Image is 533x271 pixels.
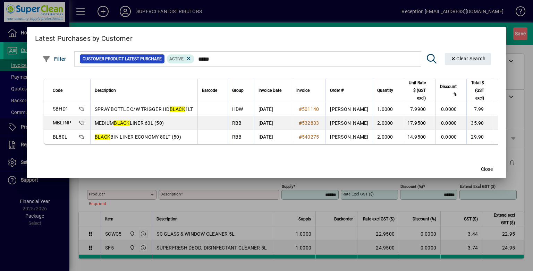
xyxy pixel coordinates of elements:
td: 2.0000 [373,116,403,130]
div: Barcode [202,87,223,94]
span: Discount % [440,83,457,98]
span: MBLINP [53,120,71,125]
span: Quantity [377,87,393,94]
div: Quantity [377,87,399,94]
div: Invoice [296,87,322,94]
span: Order # [330,87,344,94]
span: # [299,134,302,140]
span: Clear Search [450,56,486,61]
td: 35.90 [466,116,493,130]
span: Code [53,87,62,94]
td: [PERSON_NAME] [325,130,372,144]
em: BLACK [114,120,129,126]
td: 7.9900 [403,102,436,116]
td: 0.0000 [435,130,466,144]
td: 0.0000 [435,116,466,130]
span: RBB [232,120,242,126]
span: 540275 [302,134,319,140]
div: Discount % [440,83,463,98]
td: [PERSON_NAME] [325,102,372,116]
a: #501140 [296,105,322,113]
a: #540275 [296,133,322,141]
span: Invoice Date [259,87,281,94]
span: SPRAY BOTTLE C/W TRIGGER HD 1LT [95,106,193,112]
span: Group [232,87,244,94]
a: #532833 [296,119,322,127]
div: Code [53,87,86,94]
div: Invoice Date [259,87,288,94]
span: Filter [42,56,66,62]
div: Order # [330,87,368,94]
div: Description [95,87,193,94]
span: Unit Rate $ (GST excl) [407,79,426,102]
span: SBHD1 [53,106,68,112]
mat-chip: Product Activation Status: Active [167,54,194,63]
em: BLACK [95,134,110,140]
div: Total $ (GST excl) [471,79,490,102]
span: # [299,106,302,112]
span: BL80L [53,134,67,140]
td: [DATE] [254,116,292,130]
span: Total $ (GST excl) [471,79,484,102]
td: [DATE] [254,102,292,116]
div: Unit Rate $ (GST excl) [407,79,432,102]
span: 532833 [302,120,319,126]
span: HDW [232,106,243,112]
td: 17.9500 [403,116,436,130]
td: 2.0000 [373,130,403,144]
td: 0.0000 [435,102,466,116]
span: MEDIUM LINER 60L (50) [95,120,164,126]
h2: Latest Purchases by Customer [27,27,506,47]
td: 7.99 [466,102,493,116]
span: BIN LINER ECONOMY 80LT (50) [95,134,181,140]
button: Close [476,163,498,175]
span: # [299,120,302,126]
span: Description [95,87,116,94]
button: Clear [445,53,491,65]
div: Group [232,87,250,94]
td: 29.90 [466,130,493,144]
span: Close [481,166,493,173]
td: [DATE] [254,130,292,144]
span: Barcode [202,87,217,94]
button: Filter [41,53,68,65]
span: 501140 [302,106,319,112]
td: 1.0000 [373,102,403,116]
span: Invoice [296,87,310,94]
span: Customer Product Latest Purchase [83,55,162,62]
td: 14.9500 [403,130,436,144]
span: RBB [232,134,242,140]
span: Active [169,56,184,61]
em: BLACK [170,106,185,112]
td: [PERSON_NAME] [325,116,372,130]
